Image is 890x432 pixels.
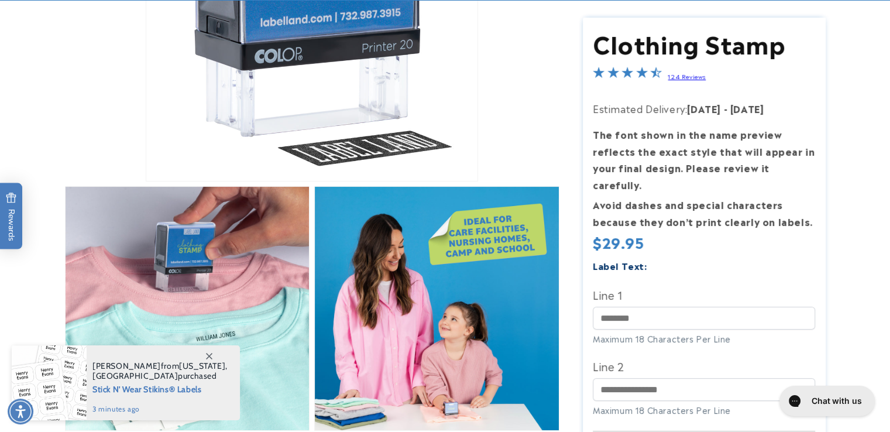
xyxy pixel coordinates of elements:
[92,361,228,381] span: from , purchased
[92,371,178,381] span: [GEOGRAPHIC_DATA]
[593,285,815,304] label: Line 1
[6,193,17,241] span: Rewards
[179,361,225,371] span: [US_STATE]
[730,101,764,115] strong: [DATE]
[593,127,815,191] strong: The font shown in the name preview reflects the exact style that will appear in your final design...
[593,404,815,417] div: Maximum 18 Characters Per Line
[593,259,647,272] label: Label Text:
[668,72,706,80] a: 124 Reviews
[92,381,228,396] span: Stick N' Wear Stikins® Labels
[593,68,662,83] span: 4.4-star overall rating
[92,361,161,371] span: [PERSON_NAME]
[593,28,815,59] h1: Clothing Stamp
[593,197,813,228] strong: Avoid dashes and special characters because they don’t print clearly on labels.
[687,101,721,115] strong: [DATE]
[724,101,728,115] strong: -
[593,356,815,375] label: Line 2
[593,332,815,345] div: Maximum 18 Characters Per Line
[8,399,33,424] div: Accessibility Menu
[92,404,228,414] span: 3 minutes ago
[593,100,815,117] p: Estimated Delivery:
[774,382,878,420] iframe: Gorgias live chat messenger
[593,233,644,251] span: $29.95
